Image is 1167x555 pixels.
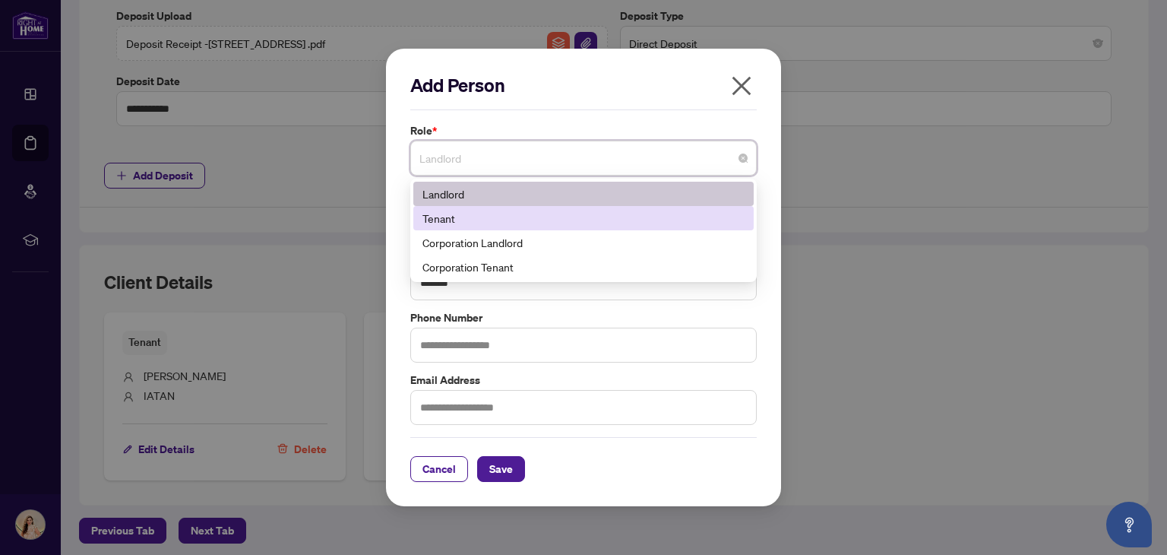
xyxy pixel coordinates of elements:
div: Tenant [413,206,754,230]
div: Landlord [413,182,754,206]
div: Tenant [422,210,745,227]
div: Corporation Landlord [413,230,754,255]
label: Role [410,122,757,139]
span: Landlord [419,144,748,173]
span: close [729,74,754,98]
span: Cancel [422,457,456,481]
div: Corporation Landlord [422,234,745,251]
span: Save [489,457,513,481]
div: Corporation Tenant [422,258,745,275]
label: Email Address [410,372,757,388]
div: Corporation Tenant [413,255,754,279]
div: Landlord [422,186,745,202]
button: Save [477,456,525,482]
label: Phone Number [410,309,757,326]
span: close-circle [738,154,748,163]
button: Cancel [410,456,468,482]
h2: Add Person [410,73,757,97]
button: Open asap [1106,502,1152,547]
